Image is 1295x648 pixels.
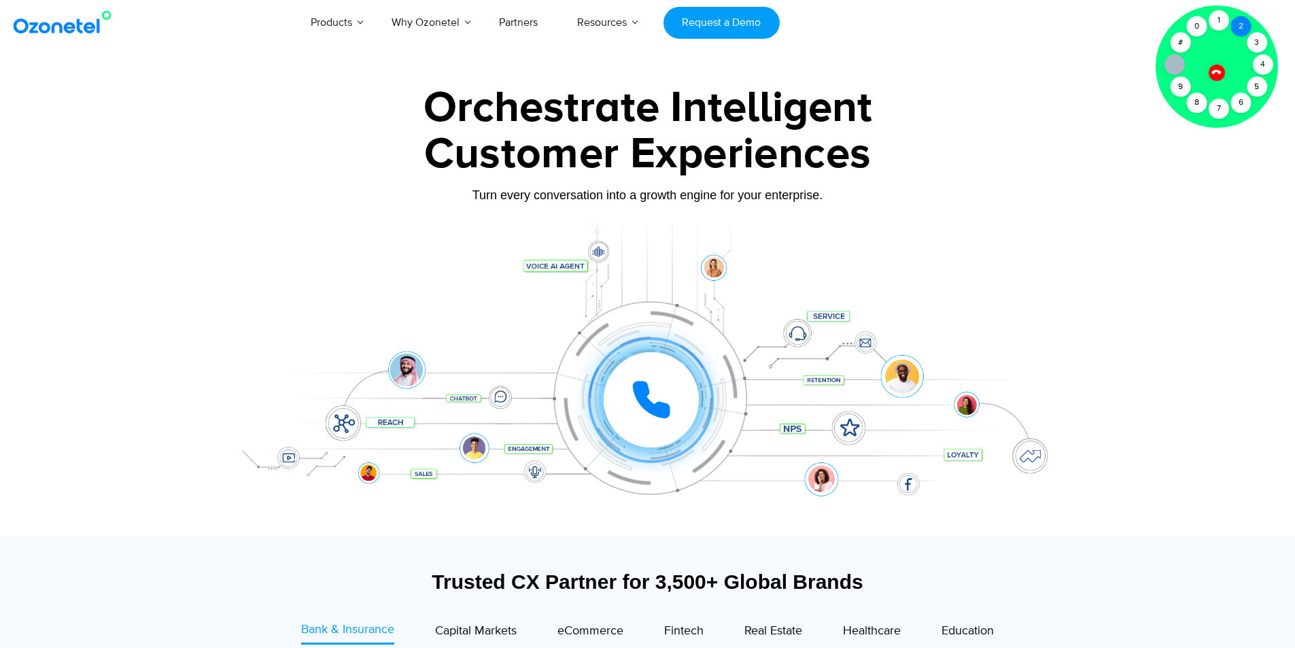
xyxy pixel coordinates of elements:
a: Education [942,621,994,645]
div: 4 [1253,54,1273,75]
a: Fintech [664,621,704,645]
div: 6 [1230,92,1251,113]
span: Healthcare [843,624,901,638]
a: Bank & Insurance [301,621,394,645]
a: Capital Markets [435,621,517,645]
div: 1 [1209,10,1229,31]
span: Education [942,624,994,638]
div: 3 [1247,33,1267,53]
div: 2 [1230,16,1251,37]
span: eCommerce [557,624,623,638]
a: Healthcare [843,621,901,645]
span: Fintech [664,624,704,638]
a: Request a Demo [663,7,780,39]
div: 0 [1186,16,1207,37]
div: 5 [1247,77,1267,97]
span: Real Estate [744,624,802,638]
div: Trusted CX Partner for 3,500+ Global Brands [230,570,1066,594]
div: Turn every conversation into a growth engine for your enterprise. [223,188,1073,203]
div: Orchestrate Intelligent [223,86,1073,130]
div: 7 [1209,99,1229,119]
a: Real Estate [744,621,802,645]
span: Capital Markets [435,624,517,638]
span: Bank & Insurance [301,622,394,637]
a: eCommerce [557,621,623,645]
div: 8 [1186,92,1207,113]
div: 9 [1170,77,1190,97]
div: # [1170,33,1190,53]
div: Customer Experiences [223,122,1073,187]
